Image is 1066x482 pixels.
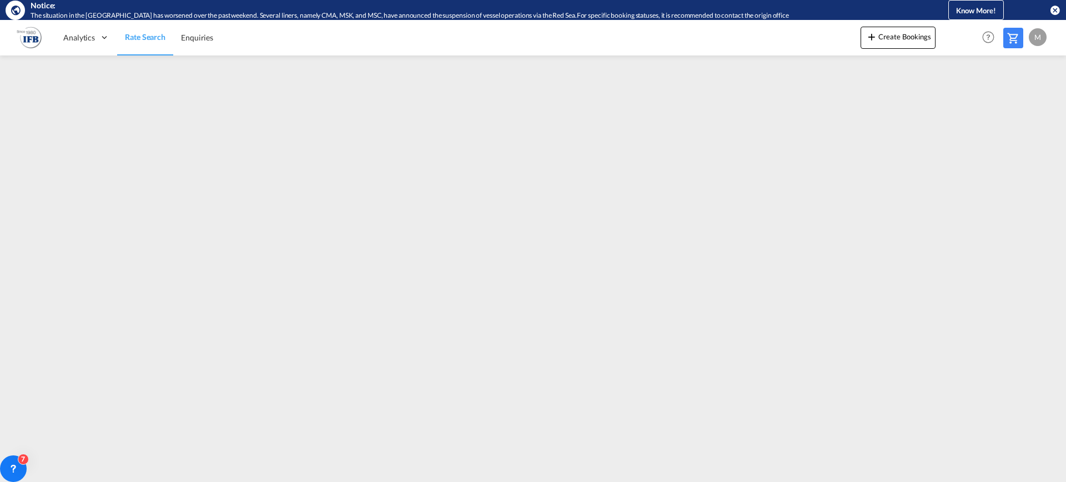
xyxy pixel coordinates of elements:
[1049,4,1060,16] button: icon-close-circle
[125,32,165,42] span: Rate Search
[63,32,95,43] span: Analytics
[1029,28,1047,46] div: M
[861,27,936,49] button: icon-plus 400-fgCreate Bookings
[56,19,117,55] div: Analytics
[181,33,213,42] span: Enquiries
[17,25,42,50] img: b628ab10256c11eeb52753acbc15d091.png
[979,28,998,47] span: Help
[173,19,221,55] a: Enquiries
[865,30,878,43] md-icon: icon-plus 400-fg
[979,28,1003,48] div: Help
[117,19,173,55] a: Rate Search
[10,4,21,16] md-icon: icon-earth
[956,6,996,15] span: Know More!
[31,11,902,21] div: The situation in the Red Sea has worsened over the past weekend. Several liners, namely CMA, MSK,...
